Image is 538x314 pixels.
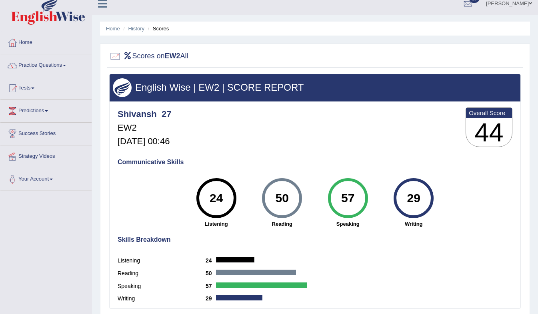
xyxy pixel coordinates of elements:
[118,109,172,119] h4: Shivansh_27
[206,295,216,302] b: 29
[253,220,311,228] strong: Reading
[0,32,92,52] a: Home
[0,100,92,120] a: Predictions
[106,26,120,32] a: Home
[0,77,92,97] a: Tests
[385,220,443,228] strong: Writing
[268,181,297,215] div: 50
[165,52,180,60] b: EW2
[118,123,172,133] h5: EW2
[399,181,428,215] div: 29
[188,220,246,228] strong: Listening
[146,25,169,32] li: Scores
[118,256,206,265] label: Listening
[333,181,362,215] div: 57
[113,78,132,97] img: wings.png
[0,145,92,165] a: Strategy Videos
[319,220,377,228] strong: Speaking
[466,118,512,147] h3: 44
[0,54,92,74] a: Practice Questions
[206,283,216,289] b: 57
[118,236,512,243] h4: Skills Breakdown
[206,270,216,276] b: 50
[0,168,92,188] a: Your Account
[128,26,144,32] a: History
[113,82,517,93] h3: English Wise | EW2 | SCORE REPORT
[469,109,509,116] b: Overall Score
[109,50,188,62] h2: Scores on All
[118,294,206,303] label: Writing
[206,257,216,264] b: 24
[118,269,206,278] label: Reading
[118,137,172,146] h5: [DATE] 00:46
[118,159,512,166] h4: Communicative Skills
[202,181,231,215] div: 24
[0,123,92,143] a: Success Stories
[118,282,206,290] label: Speaking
